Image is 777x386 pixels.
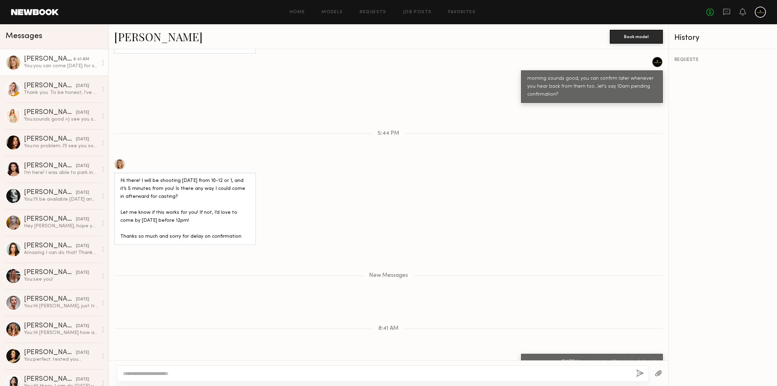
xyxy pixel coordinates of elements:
[24,82,76,89] div: [PERSON_NAME]
[24,243,76,249] div: [PERSON_NAME]
[6,32,42,40] span: Messages
[24,323,76,330] div: [PERSON_NAME]
[76,216,89,223] div: [DATE]
[448,10,476,15] a: Favorites
[24,89,98,96] div: Thank you. To be honest, I’ve never had an issue with it doing e-commerce. My hair is very long a...
[24,116,98,123] div: You: sounds good =) see you soon then
[674,34,771,42] div: History
[290,10,305,15] a: Home
[24,169,98,176] div: I’m here! I was able to park inside the parking lot
[24,376,76,383] div: [PERSON_NAME]
[24,303,98,309] div: You: Hi [PERSON_NAME], just trying to reach out again about the ecomm gig, to see if you're still...
[76,243,89,249] div: [DATE]
[76,270,89,276] div: [DATE]
[76,190,89,196] div: [DATE]
[76,109,89,116] div: [DATE]
[24,330,98,336] div: You: Hi [PERSON_NAME] how are you? My name is [PERSON_NAME] and I work for a company called Valen...
[76,83,89,89] div: [DATE]
[674,58,771,62] div: REQUESTS
[527,75,657,99] div: morning sounds good, you can confirm later whenever you hear back from them too...let's say 10am ...
[369,273,408,279] span: New Messages
[378,326,399,332] span: 8:41 AM
[24,56,73,63] div: [PERSON_NAME]
[360,10,386,15] a: Requests
[114,29,203,44] a: [PERSON_NAME]
[527,358,657,374] div: you can come [DATE] for sure, but we'll be in lunch break between 1-2pm..so you can come 2pm if t...
[24,136,76,143] div: [PERSON_NAME]
[76,323,89,330] div: [DATE]
[24,349,76,356] div: [PERSON_NAME]
[76,163,89,169] div: [DATE]
[24,163,76,169] div: [PERSON_NAME]
[76,350,89,356] div: [DATE]
[24,249,98,256] div: Amazing I can do that! Thanks so much & looking forward to meeting you!!
[120,177,250,241] div: Hi there! I will be shooting [DATE] from 10-12 or 1, and it’s 5 minutes from you! Is there any wa...
[24,296,76,303] div: [PERSON_NAME]
[24,189,76,196] div: [PERSON_NAME]
[24,356,98,363] div: You: perfect..texted you...
[24,269,76,276] div: [PERSON_NAME]
[24,276,98,283] div: You: see you!
[76,136,89,143] div: [DATE]
[76,296,89,303] div: [DATE]
[378,131,399,137] span: 5:44 PM
[24,216,76,223] div: [PERSON_NAME]
[24,63,98,69] div: You: you can come [DATE] for sure, but we'll be in lunch break between 1-2pm..so you can come 2pm...
[76,376,89,383] div: [DATE]
[24,143,98,149] div: You: no problem..I'll see you soon
[403,10,432,15] a: Job Posts
[24,223,98,229] div: Hey [PERSON_NAME], hope you’re doing well. My sister’s instagram is @trapfordom
[610,30,663,44] button: Book model
[610,33,663,39] a: Book model
[24,196,98,203] div: You: I'll be available [DATE] and [DATE] if you can do that
[24,109,76,116] div: [PERSON_NAME]
[73,56,89,63] div: 8:41 AM
[322,10,343,15] a: Models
